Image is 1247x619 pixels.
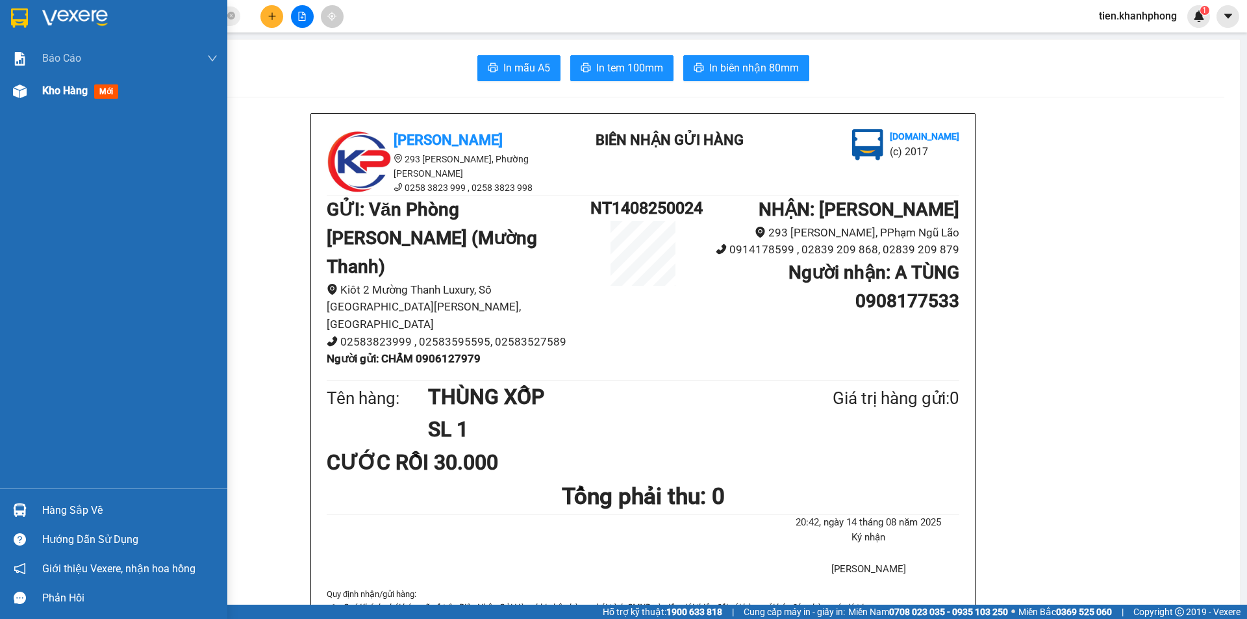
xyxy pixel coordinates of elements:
[327,385,428,412] div: Tên hàng:
[268,12,277,21] span: plus
[342,602,864,612] i: Quý Khách phải báo mã số trên Biên Nhận Gửi Hàng khi nhận hàng, phải trình CMND và giấy giới thiệ...
[889,607,1008,617] strong: 0708 023 035 - 0935 103 250
[1216,5,1239,28] button: caret-down
[327,446,535,479] div: CƯỚC RỒI 30.000
[42,530,218,550] div: Hướng dẫn sử dụng
[428,413,770,446] h1: SL 1
[852,129,883,160] img: logo.jpg
[327,152,561,181] li: 293 [PERSON_NAME], Phường [PERSON_NAME]
[1122,605,1124,619] span: |
[596,60,663,76] span: In tem 100mm
[788,262,959,312] b: Người nhận : A TÙNG 0908177533
[327,333,590,351] li: 02583823999 , 02583595595, 02583527589
[327,181,561,195] li: 0258 3823 999 , 0258 3823 998
[227,10,235,23] span: close-circle
[488,62,498,75] span: printer
[890,131,959,142] b: [DOMAIN_NAME]
[581,62,591,75] span: printer
[327,336,338,347] span: phone
[732,605,734,619] span: |
[759,199,959,220] b: NHẬN : [PERSON_NAME]
[694,62,704,75] span: printer
[666,607,722,617] strong: 1900 633 818
[709,60,799,76] span: In biên nhận 80mm
[696,224,959,242] li: 293 [PERSON_NAME], PPhạm Ngũ Lão
[503,60,550,76] span: In mẫu A5
[42,501,218,520] div: Hàng sắp về
[14,533,26,546] span: question-circle
[755,227,766,238] span: environment
[42,588,218,608] div: Phản hồi
[327,281,590,333] li: Kiôt 2 Mường Thanh Luxury, Số [GEOGRAPHIC_DATA][PERSON_NAME], [GEOGRAPHIC_DATA]
[42,84,88,97] span: Kho hàng
[683,55,809,81] button: printerIn biên nhận 80mm
[13,52,27,66] img: solution-icon
[696,241,959,259] li: 0914178599 , 02839 209 868, 02839 209 879
[11,8,28,28] img: logo-vxr
[1193,10,1205,22] img: icon-new-feature
[1056,607,1112,617] strong: 0369 525 060
[327,199,537,277] b: GỬI : Văn Phòng [PERSON_NAME] (Mường Thanh)
[477,55,561,81] button: printerIn mẫu A5
[1089,8,1187,24] span: tien.khanhphong
[94,84,118,99] span: mới
[603,605,722,619] span: Hỗ trợ kỹ thuật:
[297,12,307,21] span: file-add
[1200,6,1209,15] sup: 1
[778,530,959,546] li: Ký nhận
[327,284,338,295] span: environment
[1018,605,1112,619] span: Miền Bắc
[327,12,336,21] span: aim
[1175,607,1184,616] span: copyright
[428,381,770,413] h1: THÙNG XỐP
[394,132,503,148] b: [PERSON_NAME]
[1011,609,1015,614] span: ⚪️
[394,154,403,163] span: environment
[327,479,959,514] h1: Tổng phải thu: 0
[394,183,403,192] span: phone
[321,5,344,28] button: aim
[890,144,959,160] li: (c) 2017
[14,592,26,604] span: message
[13,84,27,98] img: warehouse-icon
[291,5,314,28] button: file-add
[13,503,27,517] img: warehouse-icon
[590,196,696,221] h1: NT1408250024
[848,605,1008,619] span: Miền Nam
[42,561,195,577] span: Giới thiệu Vexere, nhận hoa hồng
[778,515,959,531] li: 20:42, ngày 14 tháng 08 năm 2025
[1222,10,1234,22] span: caret-down
[260,5,283,28] button: plus
[327,129,392,194] img: logo.jpg
[770,385,959,412] div: Giá trị hàng gửi: 0
[227,12,235,19] span: close-circle
[207,53,218,64] span: down
[42,50,81,66] span: Báo cáo
[778,562,959,577] li: [PERSON_NAME]
[570,55,674,81] button: printerIn tem 100mm
[716,244,727,255] span: phone
[744,605,845,619] span: Cung cấp máy in - giấy in:
[1202,6,1207,15] span: 1
[596,132,744,148] b: BIÊN NHẬN GỬI HÀNG
[14,562,26,575] span: notification
[327,352,481,365] b: Người gửi : CHẨM 0906127979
